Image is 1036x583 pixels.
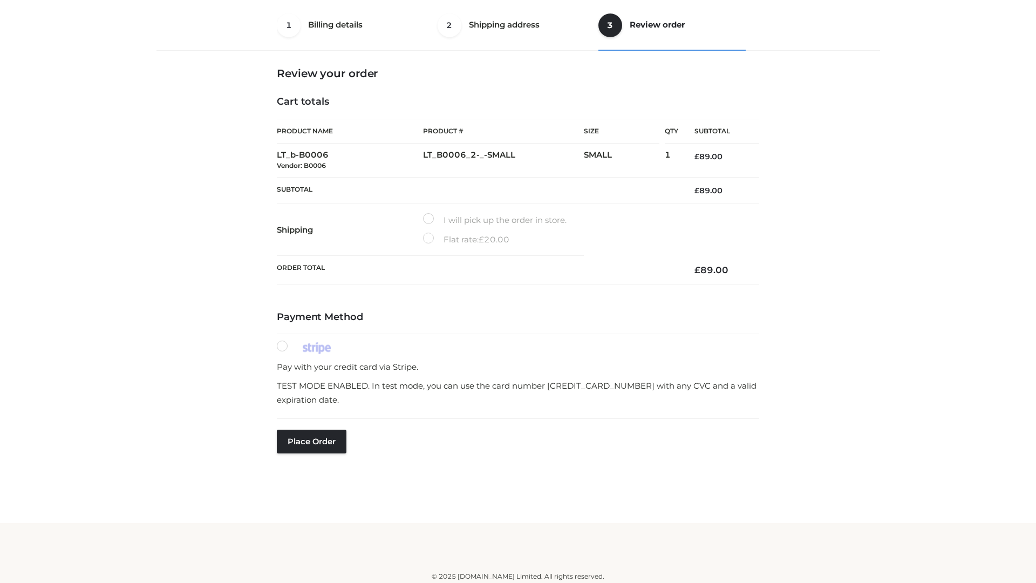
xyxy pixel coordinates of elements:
bdi: 20.00 [479,234,509,245]
span: £ [694,186,699,195]
h4: Cart totals [277,96,759,108]
td: 1 [665,144,678,178]
h4: Payment Method [277,311,759,323]
bdi: 89.00 [694,186,723,195]
th: Qty [665,119,678,144]
td: LT_b-B0006 [277,144,423,178]
bdi: 89.00 [694,265,728,275]
th: Product Name [277,119,423,144]
bdi: 89.00 [694,152,723,161]
span: £ [479,234,484,245]
label: Flat rate: [423,233,509,247]
th: Subtotal [678,119,759,144]
th: Shipping [277,204,423,256]
span: £ [694,265,700,275]
td: SMALL [584,144,665,178]
label: I will pick up the order in store. [423,213,567,227]
small: Vendor: B0006 [277,161,326,170]
p: TEST MODE ENABLED. In test mode, you can use the card number [CREDIT_CARD_NUMBER] with any CVC an... [277,379,759,406]
td: LT_B0006_2-_-SMALL [423,144,584,178]
th: Subtotal [277,177,678,204]
th: Order Total [277,256,678,284]
span: £ [694,152,699,161]
th: Size [584,119,659,144]
th: Product # [423,119,584,144]
p: Pay with your credit card via Stripe. [277,360,759,374]
button: Place order [277,430,346,453]
div: © 2025 [DOMAIN_NAME] Limited. All rights reserved. [160,571,876,582]
h3: Review your order [277,67,759,80]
